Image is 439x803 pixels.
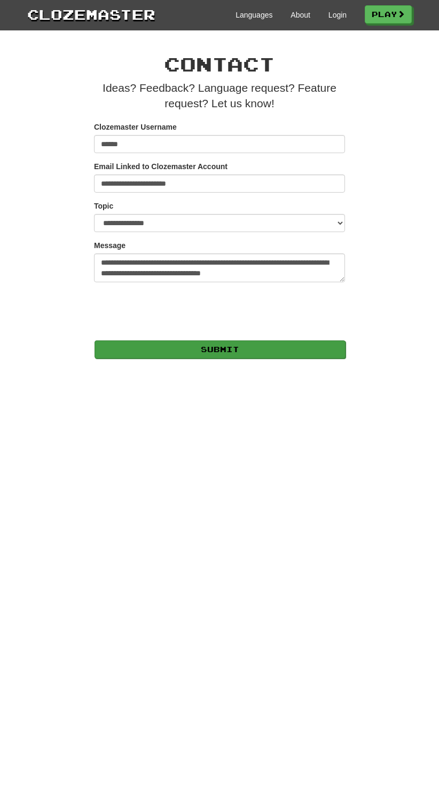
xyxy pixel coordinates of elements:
[94,161,228,172] label: Email Linked to Clozemaster Account
[236,10,272,20] a: Languages
[94,122,177,132] label: Clozemaster Username
[94,53,345,75] h1: Contact
[365,5,412,23] a: Play
[291,10,310,20] a: About
[27,4,155,24] a: Clozemaster
[94,240,126,251] label: Message
[94,290,256,332] iframe: reCAPTCHA
[328,10,347,20] a: Login
[94,201,113,211] label: Topic
[95,340,346,359] button: Submit
[94,80,345,112] p: Ideas? Feedback? Language request? Feature request? Let us know!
